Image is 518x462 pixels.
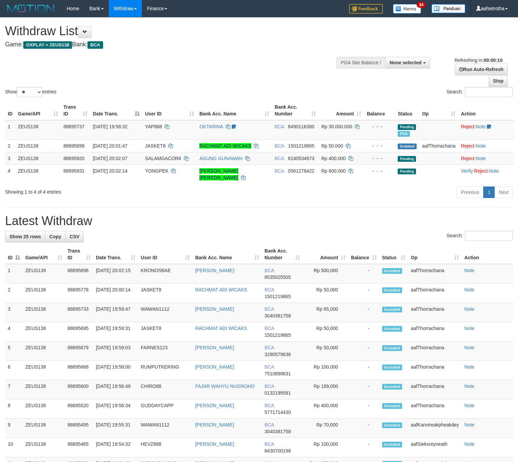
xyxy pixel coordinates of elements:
[138,322,193,342] td: JASKET8
[265,441,274,447] span: BCA
[265,364,274,370] span: BCA
[348,303,379,322] td: -
[5,87,56,97] label: Show entries
[382,287,402,293] span: Accepted
[88,41,103,49] span: BCA
[464,383,474,389] a: Note
[49,234,61,239] span: Copy
[23,245,65,264] th: Game/API: activate to sort column ascending
[461,124,474,129] a: Reject
[93,419,138,438] td: [DATE] 19:55:31
[93,303,138,322] td: [DATE] 19:59:47
[138,361,193,380] td: RUMPUTKERING
[288,143,314,149] span: Copy 1501219865 to clipboard
[93,361,138,380] td: [DATE] 19:58:00
[5,41,339,48] h4: Game: Bank:
[5,214,513,228] h1: Latest Withdraw
[5,164,15,184] td: 4
[93,168,127,174] span: [DATE] 20:02:14
[70,234,79,239] span: CSV
[195,422,234,427] a: [PERSON_NAME]
[5,322,23,342] td: 4
[464,326,474,331] a: Note
[464,287,474,292] a: Note
[275,124,284,129] span: BCA
[15,152,61,164] td: ZEUS138
[93,143,127,149] span: [DATE] 20:01:47
[199,156,242,161] a: AGUNG GUNAWAN
[303,438,348,457] td: Rp 100,000
[275,156,284,161] span: BCA
[398,156,416,162] span: Pending
[23,419,65,438] td: ZEUS138
[93,399,138,419] td: [DATE] 19:56:34
[483,186,495,198] a: 1
[265,429,291,434] span: Copy 3040381758 to clipboard
[348,438,379,457] td: -
[464,441,474,447] a: Note
[5,3,56,14] img: MOTION_logo.png
[382,442,402,447] span: Accepted
[303,399,348,419] td: Rp 400,000
[348,399,379,419] td: -
[476,143,486,149] a: Note
[408,380,462,399] td: aafThorrachana
[23,399,65,419] td: ZEUS138
[464,268,474,273] a: Note
[93,438,138,457] td: [DATE] 19:54:32
[464,364,474,370] a: Note
[461,168,473,174] a: Verify
[5,361,23,380] td: 6
[265,410,291,415] span: Copy 5771714430 to clipboard
[265,274,291,280] span: Copy 8535025505 to clipboard
[408,342,462,361] td: aafThorrachana
[265,422,274,427] span: BCA
[382,365,402,370] span: Accepted
[138,264,193,284] td: KRONOSBAE
[93,124,127,129] span: [DATE] 19:58:32
[265,371,291,376] span: Copy 7510899631 to clipboard
[275,143,284,149] span: BCA
[195,383,255,389] a: FAJAR WAHYU NUGROHO
[465,231,513,241] input: Search:
[484,58,502,63] strong: 00:00:10
[197,101,272,120] th: Bank Acc. Name: activate to sort column ascending
[195,268,236,273] a: [PERSON_NAME]-
[138,438,193,457] td: HEVZ888
[195,441,234,447] a: [PERSON_NAME]
[408,303,462,322] td: aafThorrachana
[364,101,395,120] th: Balance
[465,87,513,97] input: Search:
[195,287,247,292] a: RACHMAT ADI WICAKS
[489,75,508,87] a: Stop
[265,390,291,396] span: Copy 0132199581 to clipboard
[138,380,193,399] td: CHIRO88
[382,326,402,332] span: Accepted
[382,422,402,428] span: Accepted
[464,403,474,408] a: Note
[408,438,462,457] td: aafSieksreyneath
[5,152,15,164] td: 3
[138,399,193,419] td: GUDDAYCAPP
[45,231,66,242] a: Copy
[321,124,352,129] span: Rp 30.000.000
[303,264,348,284] td: Rp 500,000
[5,245,23,264] th: ID: activate to sort column descending
[5,186,211,195] div: Showing 1 to 4 of 4 entries
[5,438,23,457] td: 10
[417,2,426,8] span: 34
[61,101,90,120] th: Trans ID: activate to sort column ascending
[64,124,84,129] span: 88895737
[303,361,348,380] td: Rp 100,000
[5,24,339,38] h1: Withdraw List
[321,156,346,161] span: Rp 400.000
[9,234,41,239] span: Show 25 rows
[142,101,197,120] th: User ID: activate to sort column ascending
[65,322,93,342] td: 88895695
[5,284,23,303] td: 2
[303,284,348,303] td: Rp 50,000
[398,169,416,174] span: Pending
[265,352,291,357] span: Copy 3280579636 to clipboard
[23,342,65,361] td: ZEUS138
[65,245,93,264] th: Trans ID: activate to sort column ascending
